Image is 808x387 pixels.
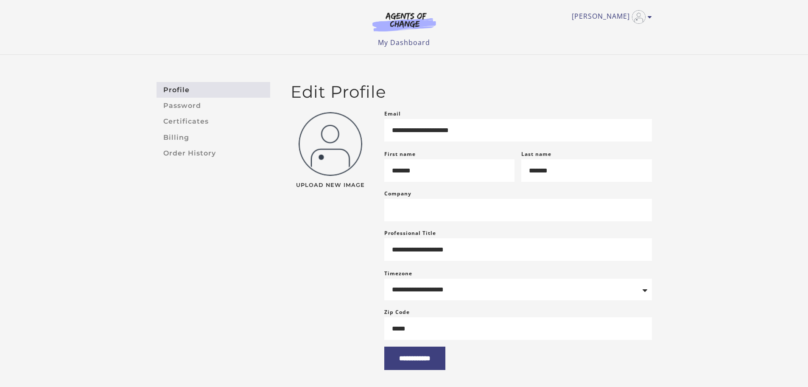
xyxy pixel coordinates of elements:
a: Toggle menu [572,10,648,24]
label: Company [384,189,411,199]
img: Agents of Change Logo [363,12,445,31]
label: Timezone [384,270,412,277]
label: Zip Code [384,307,410,317]
span: Upload New Image [291,183,371,188]
a: Profile [157,82,270,98]
a: Order History [157,145,270,161]
label: Email [384,109,401,119]
label: Last name [521,150,551,158]
a: Certificates [157,114,270,130]
label: Professional Title [384,228,436,238]
a: Password [157,98,270,113]
a: My Dashboard [378,38,430,47]
label: First name [384,150,416,158]
h2: Edit Profile [291,82,652,102]
a: Billing [157,130,270,145]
